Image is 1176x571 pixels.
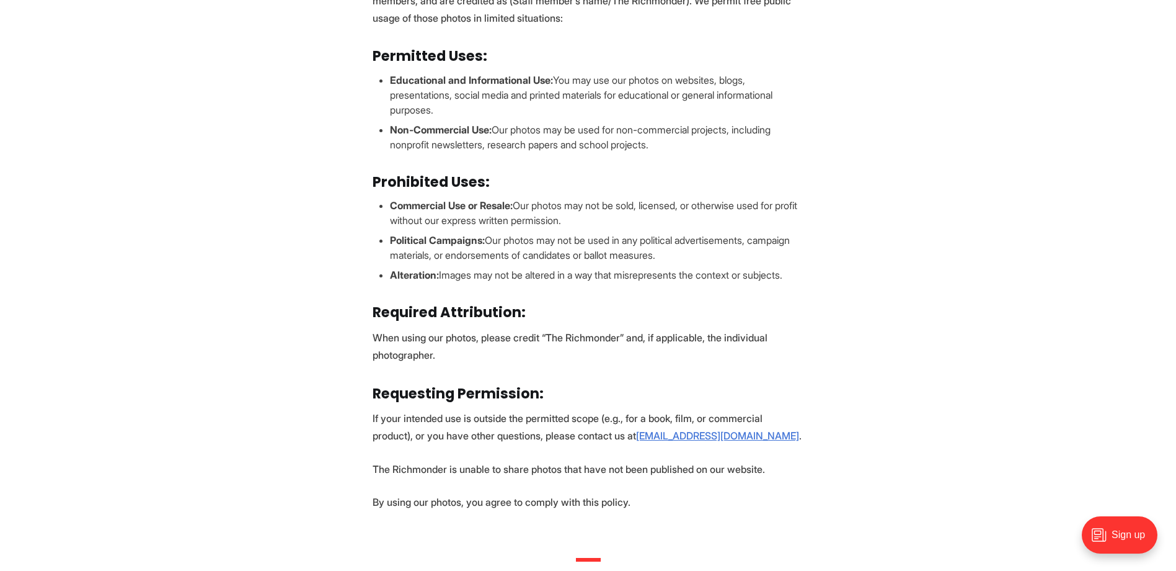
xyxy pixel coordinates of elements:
[373,46,487,66] strong: Permitted Uses:
[373,329,804,364] p: When using our photos, please credit “The Richmonder” and, if applicable, the individual photogra...
[390,73,804,117] li: You may use our photos on websites, blogs, presentations, social media and printed materials for ...
[390,74,553,86] strong: Educational and Informational Use:
[390,198,804,228] li: Our photos may not be sold, licensed, or otherwise used for profit without our express written pe...
[373,461,804,478] p: The Richmonder is unable to share photos that have not been published on our website.
[390,268,804,282] li: Images may not be altered in a way that misrepresents the context or subjects.
[373,410,804,444] p: If your intended use is outside the permitted scope (e.g., for a book, film, or commercial produc...
[373,172,490,192] strong: Prohibited Uses:
[390,234,485,246] strong: Political Campaigns:
[373,384,544,403] strong: Requesting Permission:
[373,302,526,322] strong: Required Attribution:
[373,493,804,511] p: By using our photos, you agree to comply with this policy.
[390,124,492,136] strong: Non-Commercial Use:
[390,122,804,152] li: Our photos may be used for non-commercial projects, including nonprofit newsletters, research pap...
[390,233,804,263] li: Our photos may not be used in any political advertisements, campaign materials, or endorsements o...
[390,199,513,212] strong: Commercial Use or Resale:
[636,429,799,442] a: [EMAIL_ADDRESS][DOMAIN_NAME]
[390,269,439,281] strong: Alteration:
[1071,510,1176,571] iframe: portal-trigger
